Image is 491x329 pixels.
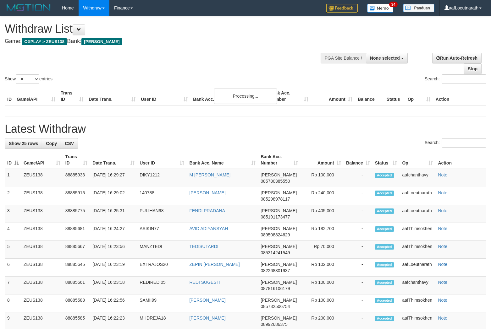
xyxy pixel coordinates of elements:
[400,277,435,294] td: aafchanthavy
[189,172,230,177] a: M [PERSON_NAME]
[400,241,435,259] td: aafThimsokhen
[400,187,435,205] td: aafLoeutnarath
[261,304,290,309] span: Copy 085732506754 to clipboard
[433,87,486,105] th: Action
[90,277,137,294] td: [DATE] 16:23:18
[5,205,21,223] td: 3
[46,141,57,146] span: Copy
[63,169,90,187] td: 88885933
[5,241,21,259] td: 5
[5,3,52,13] img: MOTION_logo.png
[21,169,63,187] td: ZEUS138
[261,190,297,195] span: [PERSON_NAME]
[438,244,447,249] a: Note
[355,87,384,105] th: Balance
[375,280,394,285] span: Accepted
[5,187,21,205] td: 2
[261,232,290,237] span: Copy 089508824629 to clipboard
[301,187,344,205] td: Rp 240,000
[261,286,290,291] span: Copy 087816106179 to clipboard
[344,223,372,241] td: -
[90,187,137,205] td: [DATE] 16:29:02
[301,205,344,223] td: Rp 405,000
[389,2,398,7] span: 34
[90,169,137,187] td: [DATE] 16:29:27
[438,226,447,231] a: Note
[405,87,433,105] th: Op
[438,316,447,321] a: Note
[137,169,187,187] td: DIKY1212
[344,151,372,169] th: Balance: activate to sort column ascending
[42,138,61,149] a: Copy
[442,138,486,148] input: Search:
[86,87,138,105] th: Date Trans.
[261,262,297,267] span: [PERSON_NAME]
[137,259,187,277] td: EXTRAJOS20
[21,205,63,223] td: ZEUS138
[442,74,486,84] input: Search:
[5,123,486,135] h1: Latest Withdraw
[261,208,297,213] span: [PERSON_NAME]
[403,4,434,12] img: panduan.png
[344,241,372,259] td: -
[261,197,290,202] span: Copy 085298978117 to clipboard
[400,294,435,312] td: aafThimsokhen
[261,280,297,285] span: [PERSON_NAME]
[375,191,394,196] span: Accepted
[261,172,297,177] span: [PERSON_NAME]
[425,74,486,84] label: Search:
[21,187,63,205] td: ZEUS138
[137,187,187,205] td: 140788
[400,223,435,241] td: aafThimsokhen
[189,280,220,285] a: REDI SUGESTI
[261,244,297,249] span: [PERSON_NAME]
[21,294,63,312] td: ZEUS138
[261,268,290,273] span: Copy 082268301937 to clipboard
[63,151,90,169] th: Trans ID: activate to sort column ascending
[137,223,187,241] td: ASIKIN77
[301,294,344,312] td: Rp 100,000
[5,259,21,277] td: 6
[63,259,90,277] td: 88885645
[261,226,297,231] span: [PERSON_NAME]
[189,208,225,213] a: FENDI PRADANA
[5,151,21,169] th: ID: activate to sort column descending
[63,277,90,294] td: 88885661
[22,38,67,45] span: OXPLAY > ZEUS138
[61,138,78,149] a: CSV
[344,277,372,294] td: -
[189,316,225,321] a: [PERSON_NAME]
[301,151,344,169] th: Amount: activate to sort column ascending
[367,4,394,13] img: Button%20Memo.svg
[344,294,372,312] td: -
[21,259,63,277] td: ZEUS138
[261,322,288,327] span: Copy 08992686375 to clipboard
[301,169,344,187] td: Rp 100,000
[65,141,74,146] span: CSV
[81,38,122,45] span: [PERSON_NAME]
[5,294,21,312] td: 8
[90,205,137,223] td: [DATE] 16:25:31
[63,205,90,223] td: 88885775
[344,259,372,277] td: -
[5,223,21,241] td: 4
[138,87,190,105] th: User ID
[438,190,447,195] a: Note
[189,262,240,267] a: ZEPIN [PERSON_NAME]
[261,250,290,255] span: Copy 085314241549 to clipboard
[375,208,394,214] span: Accepted
[5,23,321,35] h1: Withdraw List
[321,53,366,63] div: PGA Site Balance /
[137,151,187,169] th: User ID: activate to sort column ascending
[63,187,90,205] td: 88885915
[438,208,447,213] a: Note
[375,226,394,232] span: Accepted
[261,298,297,303] span: [PERSON_NAME]
[438,262,447,267] a: Note
[137,205,187,223] td: PULIHAN98
[21,277,63,294] td: ZEUS138
[261,179,290,184] span: Copy 085780385550 to clipboard
[438,280,447,285] a: Note
[90,151,137,169] th: Date Trans.: activate to sort column ascending
[370,56,400,61] span: None selected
